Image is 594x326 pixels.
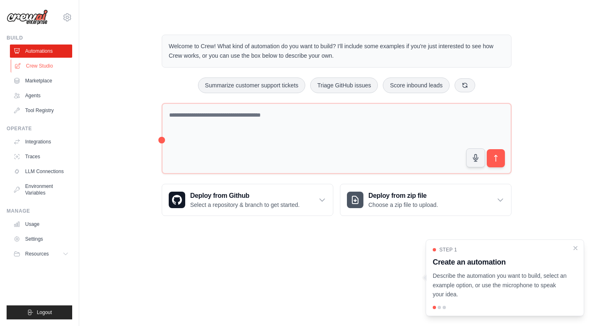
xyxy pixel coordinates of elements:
img: Logo [7,9,48,25]
h3: Deploy from zip file [368,191,438,201]
a: Tool Registry [10,104,72,117]
p: Choose a zip file to upload. [368,201,438,209]
a: Crew Studio [11,59,73,73]
span: Step 1 [439,246,457,253]
button: Logout [7,305,72,319]
a: Marketplace [10,74,72,87]
div: Operate [7,125,72,132]
p: Describe the automation you want to build, select an example option, or use the microphone to spe... [433,271,567,299]
a: Settings [10,232,72,246]
a: LLM Connections [10,165,72,178]
button: Score inbound leads [383,77,450,93]
p: Select a repository & branch to get started. [190,201,299,209]
div: Manage [7,208,72,214]
a: Usage [10,218,72,231]
span: Logout [37,309,52,316]
a: Environment Variables [10,180,72,199]
button: Close walkthrough [572,245,579,251]
div: Build [7,35,72,41]
iframe: Chat Widget [553,286,594,326]
span: Resources [25,251,49,257]
a: Agents [10,89,72,102]
h3: Deploy from Github [190,191,299,201]
button: Summarize customer support tickets [198,77,305,93]
a: Integrations [10,135,72,148]
p: Welcome to Crew! What kind of automation do you want to build? I'll include some examples if you'... [169,42,504,61]
a: Automations [10,45,72,58]
a: Traces [10,150,72,163]
button: Triage GitHub issues [310,77,378,93]
h3: Create an automation [433,256,567,268]
button: Resources [10,247,72,260]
